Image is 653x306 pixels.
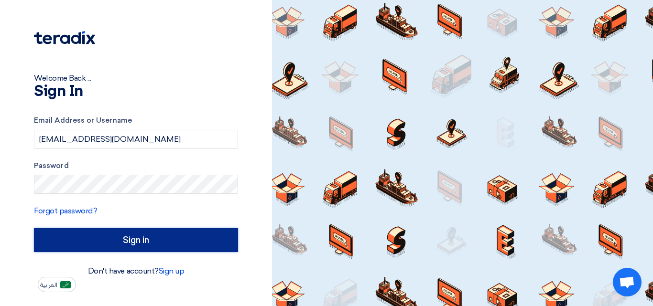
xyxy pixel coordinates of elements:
[34,265,238,277] div: Don't have account?
[34,206,97,215] a: Forgot password?
[60,281,71,288] img: ar-AR.png
[34,115,238,126] label: Email Address or Username
[34,130,238,149] input: Enter your business email or username
[38,277,76,292] button: العربية
[34,31,95,44] img: Teradix logo
[159,266,185,275] a: Sign up
[34,73,238,84] div: Welcome Back ...
[40,282,57,288] span: العربية
[613,268,642,296] a: Open chat
[34,84,238,99] h1: Sign In
[34,160,238,171] label: Password
[34,228,238,252] input: Sign in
